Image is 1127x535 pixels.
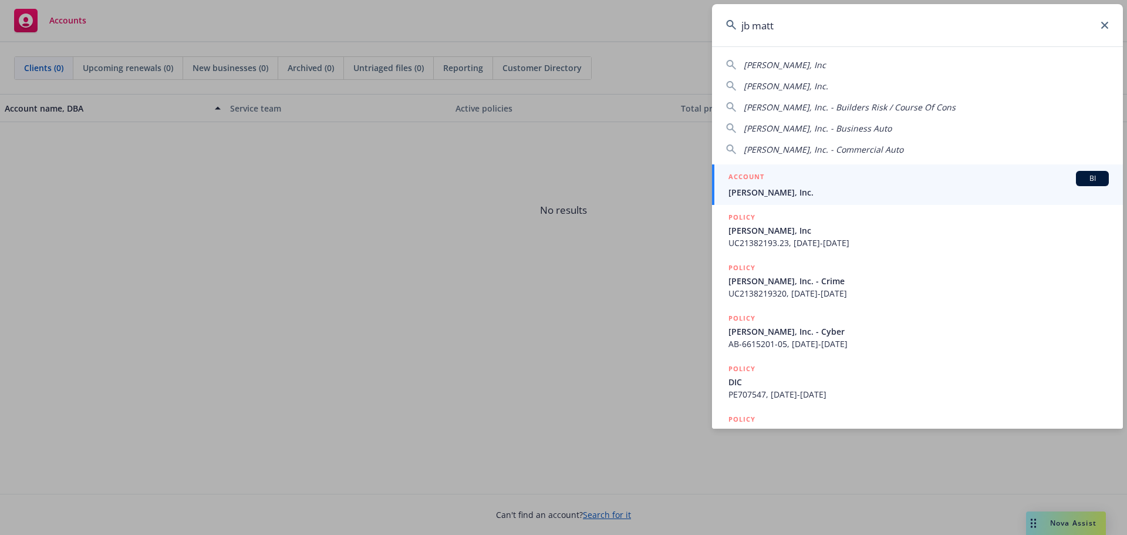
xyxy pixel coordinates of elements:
span: BI [1081,173,1104,184]
a: POLICY[PERSON_NAME], Inc. - CyberAB-6615201-05, [DATE]-[DATE] [712,306,1123,356]
h5: POLICY [728,211,755,223]
span: [PERSON_NAME], Inc. - Commercial Auto [744,144,903,155]
span: [PERSON_NAME], Inc. - Crime [728,426,1109,439]
h5: ACCOUNT [728,171,764,185]
a: POLICY[PERSON_NAME], IncUC21382193.23, [DATE]-[DATE] [712,205,1123,255]
span: DIC [728,376,1109,388]
span: PE707547, [DATE]-[DATE] [728,388,1109,401]
h5: POLICY [728,363,755,375]
span: [PERSON_NAME], Inc. [728,186,1109,198]
span: [PERSON_NAME], Inc. - Crime [728,275,1109,287]
a: POLICY[PERSON_NAME], Inc. - CrimeUC2138219320, [DATE]-[DATE] [712,255,1123,306]
span: [PERSON_NAME], Inc. - Business Auto [744,123,892,134]
h5: POLICY [728,262,755,274]
h5: POLICY [728,312,755,324]
span: [PERSON_NAME], Inc. [744,80,828,92]
span: [PERSON_NAME], Inc. - Builders Risk / Course Of Cons [744,102,956,113]
h5: POLICY [728,413,755,425]
span: UC2138219320, [DATE]-[DATE] [728,287,1109,300]
a: POLICY[PERSON_NAME], Inc. - Crime [712,407,1123,457]
span: [PERSON_NAME], Inc [744,59,826,70]
span: AB-6615201-05, [DATE]-[DATE] [728,338,1109,350]
span: UC21382193.23, [DATE]-[DATE] [728,237,1109,249]
span: [PERSON_NAME], Inc. - Cyber [728,325,1109,338]
input: Search... [712,4,1123,46]
a: POLICYDICPE707547, [DATE]-[DATE] [712,356,1123,407]
span: [PERSON_NAME], Inc [728,224,1109,237]
a: ACCOUNTBI[PERSON_NAME], Inc. [712,164,1123,205]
